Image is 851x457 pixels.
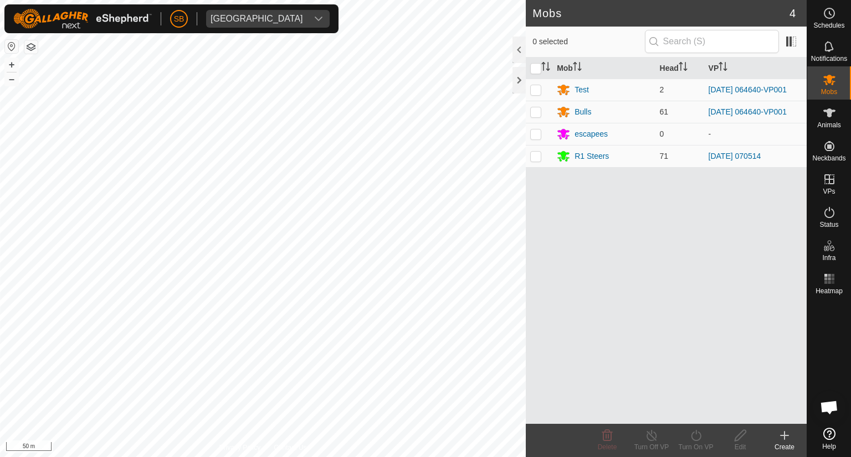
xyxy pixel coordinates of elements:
span: 61 [660,107,669,116]
td: - [704,123,807,145]
p-sorticon: Activate to sort [719,64,727,72]
span: VPs [823,188,835,195]
p-sorticon: Activate to sort [541,64,550,72]
a: [DATE] 064640-VP001 [709,107,787,116]
span: 71 [660,152,669,160]
span: Heatmap [816,288,843,294]
div: Test [575,84,589,96]
a: Contact Us [274,443,306,453]
span: 4 [790,5,796,22]
th: Head [655,58,704,79]
span: Help [822,443,836,450]
div: Bulls [575,106,591,118]
span: Animals [817,122,841,128]
div: Edit [718,442,762,452]
a: Help [807,423,851,454]
div: Turn On VP [674,442,718,452]
span: Neckbands [812,155,845,162]
div: dropdown trigger [307,10,330,28]
div: [GEOGRAPHIC_DATA] [211,14,303,23]
span: Status [819,221,838,228]
button: Map Layers [24,40,38,54]
button: – [5,72,18,86]
span: Schedules [813,22,844,29]
th: Mob [552,58,655,79]
div: escapees [575,128,608,140]
a: [DATE] 070514 [709,152,761,160]
div: Open chat [813,391,846,424]
span: Mobs [821,89,837,95]
div: R1 Steers [575,150,609,162]
th: VP [704,58,807,79]
div: Create [762,442,807,452]
p-sorticon: Activate to sort [573,64,582,72]
h2: Mobs [532,7,790,20]
a: [DATE] 064640-VP001 [709,85,787,94]
span: SB [174,13,184,25]
div: Turn Off VP [629,442,674,452]
span: Tangihanga station [206,10,307,28]
span: Notifications [811,55,847,62]
button: + [5,58,18,71]
p-sorticon: Activate to sort [679,64,688,72]
span: 2 [660,85,664,94]
button: Reset Map [5,40,18,53]
span: 0 [660,129,664,138]
span: Infra [822,255,835,261]
span: Delete [598,443,617,451]
input: Search (S) [645,30,779,53]
img: Gallagher Logo [13,9,152,29]
a: Privacy Policy [219,443,261,453]
span: 0 selected [532,36,644,48]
